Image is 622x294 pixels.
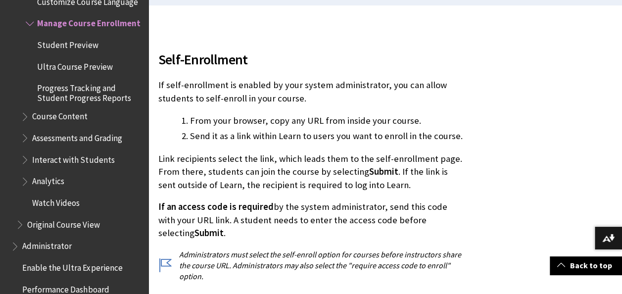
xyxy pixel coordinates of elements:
span: Interact with Students [32,151,114,165]
span: Self-Enrollment [158,49,466,70]
span: Watch Videos [32,195,80,208]
span: Enable the Ultra Experience [22,259,122,273]
li: Send it as a link within Learn to users you want to enroll in the course. [190,129,466,143]
span: Progress Tracking and Student Progress Reports [37,80,142,103]
span: Submit [194,227,224,239]
span: Manage Course Enrollment [37,15,140,29]
p: by the system administrator, send this code with your URL link. A student needs to enter the acce... [158,200,466,240]
span: Analytics [32,173,64,187]
a: Back to top [550,256,622,275]
p: Link recipients select the link, which leads them to the self-enrollment page. From there, studen... [158,152,466,192]
span: Assessments and Grading [32,130,122,143]
span: Original Course View [27,216,99,230]
span: If an access code is required [158,201,274,212]
span: Ultra Course Preview [37,58,112,72]
p: Administrators must select the self-enroll option for courses before instructors share the course... [158,249,466,282]
span: Administrator [22,238,72,251]
li: From your browser, copy any URL from inside your course. [190,114,466,128]
span: Student Preview [37,37,98,50]
span: Course Content [32,108,88,122]
p: If self-enrollment is enabled by your system administrator, you can allow students to self-enroll... [158,79,466,104]
span: Submit [369,166,398,177]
